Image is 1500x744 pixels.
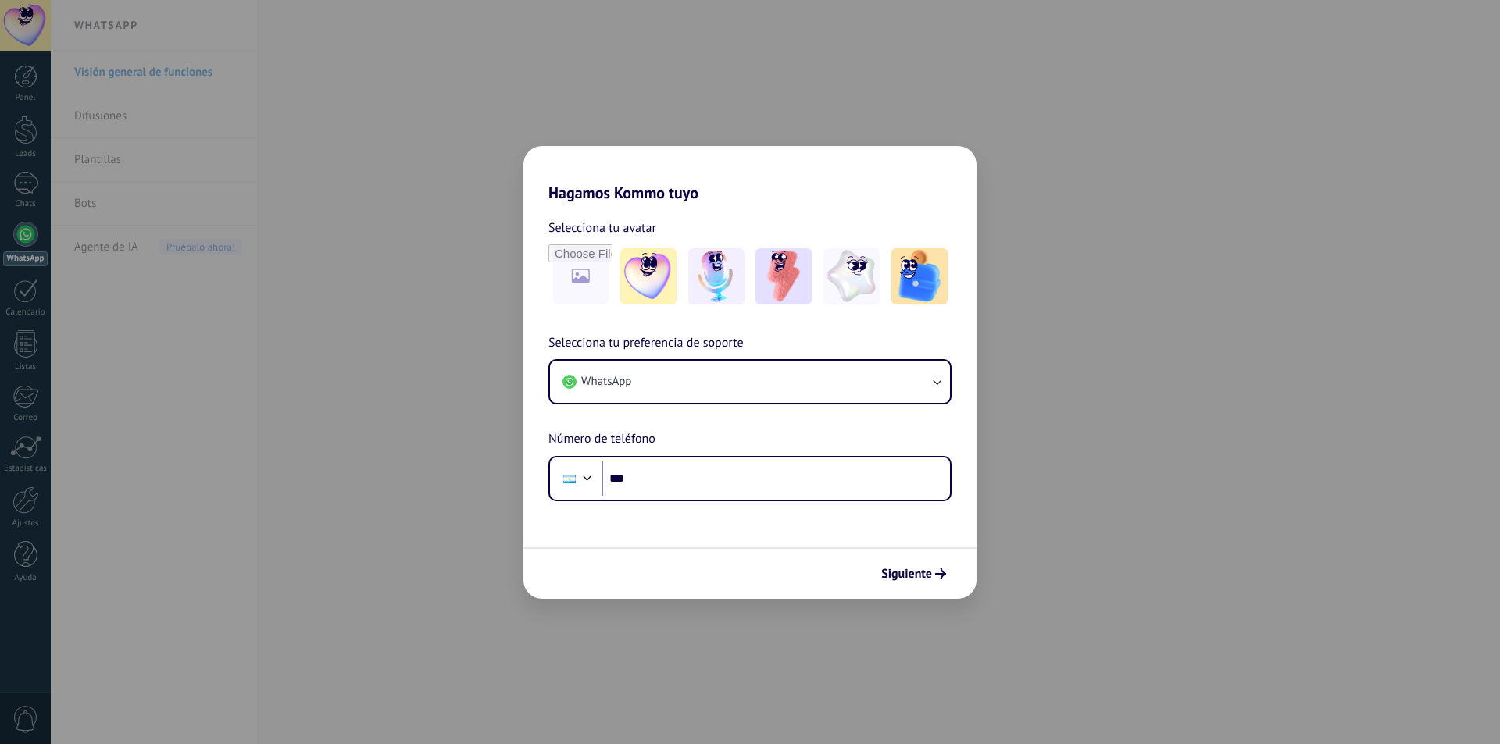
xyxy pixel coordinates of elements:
span: WhatsApp [581,374,631,390]
span: Selecciona tu avatar [548,218,656,238]
img: -3.jpeg [755,248,812,304]
h2: Hagamos Kommo tuyo [523,146,977,202]
span: Número de teléfono [548,429,655,450]
img: -2.jpeg [688,248,745,304]
span: Siguiente [881,568,932,579]
img: -4.jpeg [823,248,880,304]
button: Siguiente [874,561,953,587]
button: WhatsApp [550,361,950,403]
img: -5.jpeg [891,248,948,304]
span: Selecciona tu preferencia de soporte [548,333,744,354]
div: Argentina: + 54 [555,462,584,495]
img: -1.jpeg [620,248,677,304]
